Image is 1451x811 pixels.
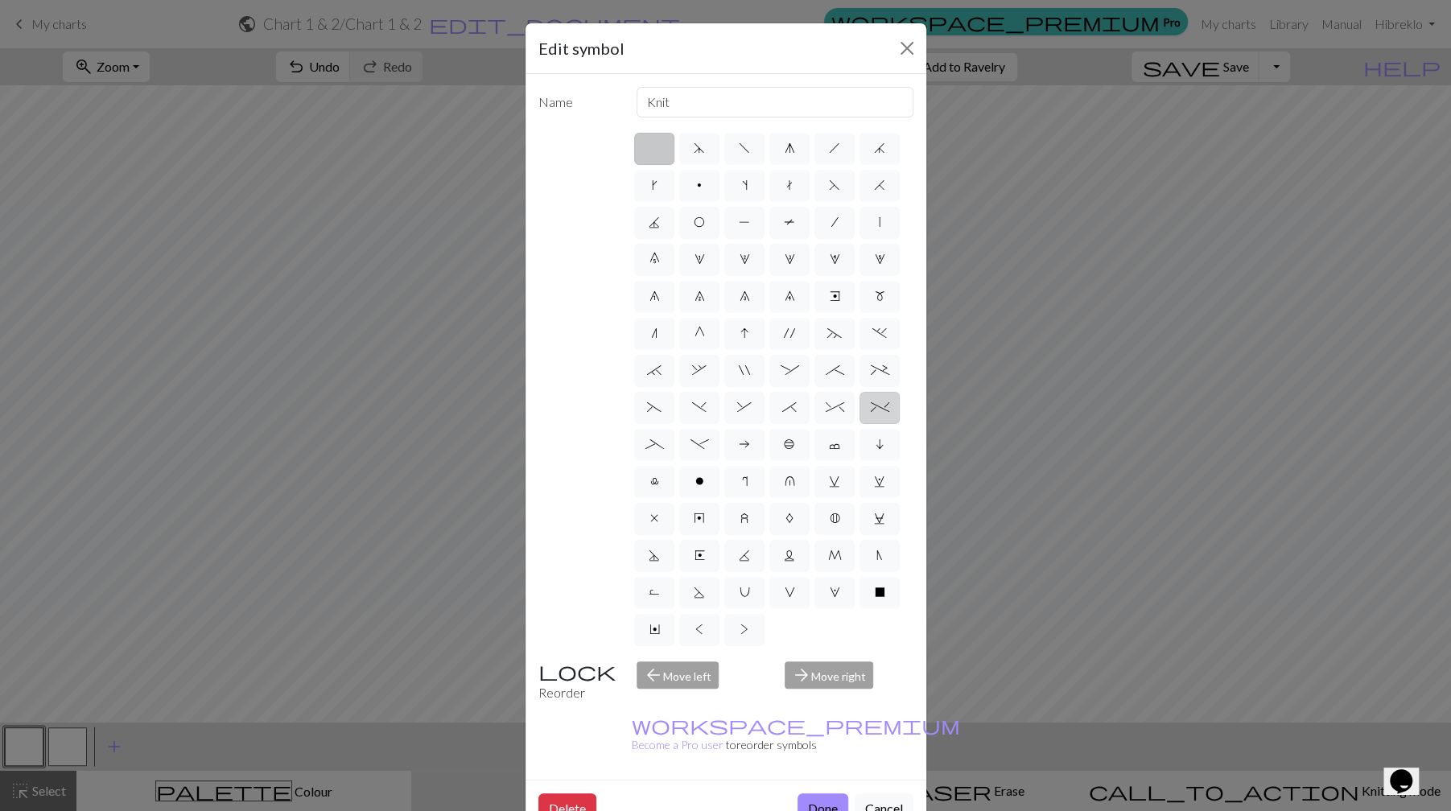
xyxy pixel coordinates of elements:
[830,290,840,303] span: e
[695,253,705,266] span: 1
[830,253,840,266] span: 4
[784,438,795,451] span: b
[650,512,658,525] span: x
[831,216,839,228] span: /
[740,327,748,340] span: I
[529,661,628,702] div: Reorder
[781,364,799,377] span: :
[828,549,842,562] span: M
[652,179,657,191] span: k
[649,549,660,562] span: D
[739,438,750,451] span: a
[694,142,705,154] span: d
[874,142,885,154] span: j
[829,179,840,191] span: F
[874,512,885,525] span: C
[529,87,628,117] label: Name
[785,512,794,525] span: A
[871,401,889,414] span: %
[695,549,705,562] span: E
[785,142,795,154] span: g
[694,586,705,599] span: S
[785,253,795,266] span: 3
[1383,747,1435,795] iframe: chat widget
[740,253,750,266] span: 2
[694,512,705,525] span: y
[874,179,885,191] span: H
[827,327,842,340] span: ~
[538,36,625,60] h5: Edit symbol
[830,512,840,525] span: B
[874,475,885,488] span: w
[829,475,840,488] span: v
[692,401,707,414] span: )
[740,586,750,599] span: U
[649,586,660,599] span: R
[894,35,920,61] button: Close
[830,586,840,599] span: W
[695,475,704,488] span: o
[649,216,660,228] span: J
[649,623,660,636] span: Y
[785,290,795,303] span: 9
[645,438,664,451] span: _
[690,438,709,451] span: -
[829,142,840,154] span: h
[785,475,795,488] span: u
[784,327,795,340] span: '
[829,438,840,451] span: c
[742,475,748,488] span: r
[650,475,659,488] span: l
[740,290,750,303] span: 8
[875,253,885,266] span: 5
[695,623,703,636] span: <
[879,216,880,228] span: |
[739,364,750,377] span: "
[695,327,705,340] span: G
[740,512,748,525] span: z
[632,718,960,751] a: Become a Pro user
[740,623,748,636] span: >
[694,216,705,228] span: O
[647,401,662,414] span: (
[872,327,887,340] span: .
[742,179,748,191] span: s
[739,216,750,228] span: P
[875,290,885,303] span: m
[785,586,795,599] span: V
[784,216,795,228] span: T
[876,438,884,451] span: i
[649,253,660,266] span: 0
[826,401,844,414] span: ^
[871,364,889,377] span: +
[786,179,793,191] span: t
[695,290,705,303] span: 7
[784,549,795,562] span: L
[875,586,885,599] span: X
[739,142,750,154] span: f
[651,327,657,340] span: n
[632,714,960,736] span: workspace_premium
[649,290,660,303] span: 6
[692,364,707,377] span: ,
[697,179,702,191] span: p
[737,401,752,414] span: &
[826,364,844,377] span: ;
[876,549,883,562] span: N
[647,364,662,377] span: `
[632,718,960,751] small: to reorder symbols
[739,549,750,562] span: K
